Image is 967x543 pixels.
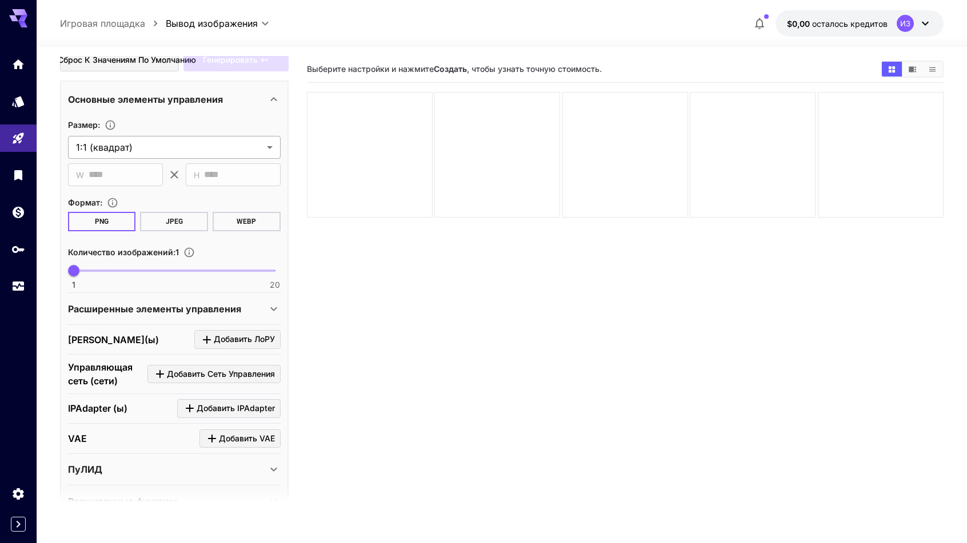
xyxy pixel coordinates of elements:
span: 1 [72,279,75,291]
span: 20 [270,279,280,291]
button: WEBP [213,212,281,231]
div: Использование [11,279,25,293]
ya-tr-span: : [98,120,100,130]
button: JPEG [140,212,208,231]
ya-tr-span: Добавить VAE [219,433,275,443]
button: Нажмите, чтобы добавить LoRa [194,330,281,349]
ya-tr-span: Добавить сеть управления [167,369,275,379]
div: Кошелек [11,205,25,219]
button: Нажмите, чтобы добавить ControlNet [147,365,281,384]
div: Главная [11,57,25,71]
button: Сброс к значениям по умолчанию [60,49,179,72]
ya-tr-span: VAE [68,433,87,444]
div: Настройки [11,486,25,501]
ya-tr-span: Формат [68,198,100,207]
div: Расширенные элементы управления [68,295,281,323]
button: Развернуть боковую панель [11,517,26,532]
nav: панировочный сухарь [60,17,166,30]
div: Игровая площадка [11,131,25,146]
ya-tr-span: Вывод изображения [166,18,258,29]
ya-tr-span: Выберите настройки и нажмите [307,64,434,74]
ya-tr-span: Управляющая сеть (сети) [68,361,133,387]
ya-tr-span: [PERSON_NAME](ы) [68,334,159,345]
button: Нажмите, чтобы добавить VAE [199,429,281,448]
ya-tr-span: PNG [95,216,109,227]
ya-tr-span: Количество изображений [68,247,173,257]
ya-tr-span: W [76,170,84,180]
ya-tr-span: , чтобы узнать точную стоимость. [467,64,602,74]
ya-tr-span: : [100,198,102,207]
ya-tr-span: JPEG [166,216,183,227]
ya-tr-span: $0,00 [787,19,810,29]
ya-tr-span: Размер [68,120,98,130]
div: $0.00 [787,18,888,30]
ya-tr-span: ПуЛИД [68,464,102,475]
ya-tr-span: 1:1 (квадрат) [76,142,133,153]
ya-tr-span: Сброс к значениям по умолчанию [58,53,196,67]
div: ПуЛИД [68,456,281,483]
ya-tr-span: Добавить IPAdapter [197,403,275,413]
ya-tr-span: H [194,170,199,180]
div: Модели [11,94,25,108]
button: Укажите, сколько изображений нужно сгенерировать за один запрос. За создание каждого изображения ... [179,247,199,258]
ya-tr-span: Расширенные элементы управления [68,303,241,315]
button: Настройте размеры создаваемого изображения, указав его ширину и высоту в пикселях, или выберите о... [100,119,121,131]
div: Ключи API [11,242,25,256]
ya-tr-span: 1 [175,247,179,257]
button: $0.00ИЗ [776,10,944,37]
ya-tr-span: Добавить ЛоРУ [214,334,275,344]
ya-tr-span: Игровая площадка [60,18,145,29]
button: PNG [68,212,136,231]
ya-tr-span: WEBP [237,216,256,227]
button: Показывать медиафайлы при просмотре видео [902,62,922,77]
button: Показывать носители в виде списка [922,62,942,77]
ya-tr-span: осталось кредитов [812,19,888,29]
button: Выберите формат файла для выходного изображения. [102,197,123,208]
div: Расширенные функции [68,488,281,515]
a: Игровая площадка [60,17,145,30]
div: Показывать носители в виде таблицыПоказывать медиафайлы при просмотре видеоПоказывать носители в ... [881,61,944,78]
button: Нажмите, чтобы добавить IPAdapter [177,399,281,418]
ya-tr-span: : [173,247,175,257]
ya-tr-span: Основные элементы управления [68,94,223,105]
button: Показывать носители в виде таблицы [882,62,902,77]
ya-tr-span: IPAdapter (ы) [68,403,127,414]
ya-tr-span: ИЗ [900,20,910,27]
div: Основные элементы управления [68,86,281,113]
ya-tr-span: Создать [434,64,467,74]
div: Библиотека [11,168,25,182]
